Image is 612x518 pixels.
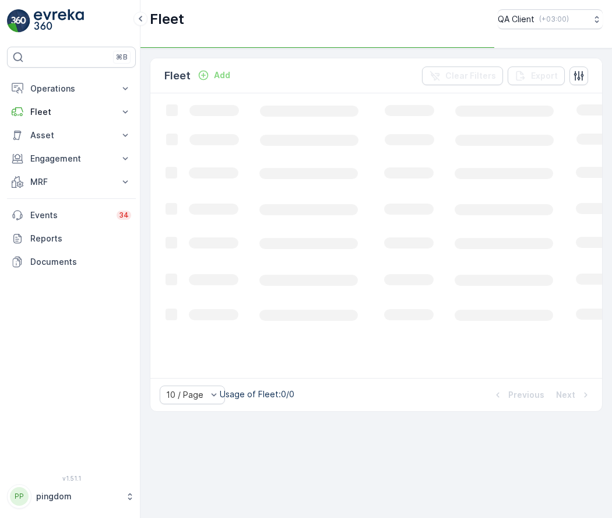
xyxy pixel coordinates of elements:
[10,487,29,506] div: PP
[30,176,112,188] p: MRF
[214,69,230,81] p: Add
[491,388,546,402] button: Previous
[30,233,131,244] p: Reports
[30,209,110,221] p: Events
[7,9,30,33] img: logo
[445,70,496,82] p: Clear Filters
[7,124,136,147] button: Asset
[220,388,294,400] p: Usage of Fleet : 0/0
[30,153,112,164] p: Engagement
[193,68,235,82] button: Add
[30,83,112,94] p: Operations
[7,170,136,194] button: MRF
[556,389,575,401] p: Next
[7,484,136,509] button: PPpingdom
[7,147,136,170] button: Engagement
[508,389,544,401] p: Previous
[7,227,136,250] a: Reports
[30,129,112,141] p: Asset
[34,9,84,33] img: logo_light-DOdMpM7g.png
[36,491,119,502] p: pingdom
[30,106,112,118] p: Fleet
[119,211,129,220] p: 34
[539,15,569,24] p: ( +03:00 )
[555,388,593,402] button: Next
[498,13,534,25] p: QA Client
[7,250,136,274] a: Documents
[7,100,136,124] button: Fleet
[116,52,128,62] p: ⌘B
[498,9,603,29] button: QA Client(+03:00)
[422,66,503,85] button: Clear Filters
[7,204,136,227] a: Events34
[150,10,184,29] p: Fleet
[30,256,131,268] p: Documents
[7,77,136,100] button: Operations
[7,475,136,482] span: v 1.51.1
[531,70,558,82] p: Export
[508,66,565,85] button: Export
[164,68,191,84] p: Fleet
